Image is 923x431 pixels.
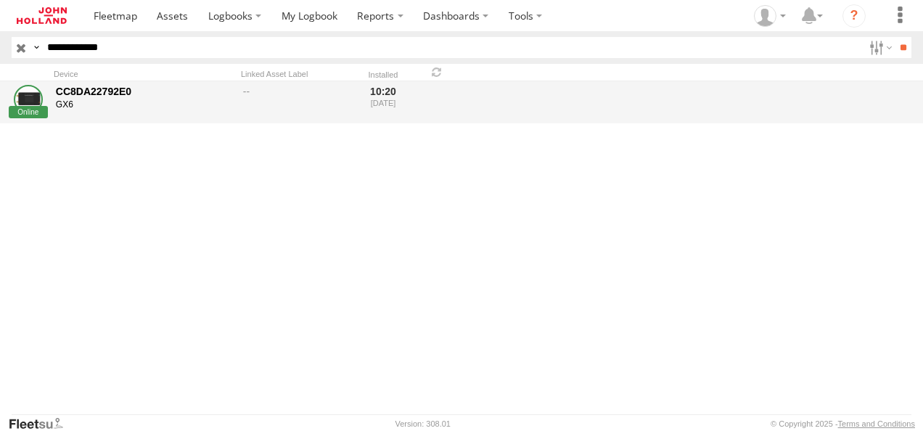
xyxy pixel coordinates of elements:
[863,37,895,58] label: Search Filter Options
[395,419,451,428] div: Version: 308.01
[30,37,42,58] label: Search Query
[749,5,791,27] div: Adam Dippie
[56,85,233,98] div: CC8DA22792E0
[54,69,235,79] div: Device
[771,419,915,428] div: © Copyright 2025 -
[241,69,350,79] div: Linked Asset Label
[4,4,80,28] a: Return to Dashboard
[356,83,411,122] div: 10:20 [DATE]
[356,72,411,79] div: Installed
[428,65,446,79] span: Refresh
[842,4,866,28] i: ?
[8,416,75,431] a: Visit our Website
[17,7,67,24] img: jhg-logo.svg
[56,99,233,111] div: GX6
[838,419,915,428] a: Terms and Conditions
